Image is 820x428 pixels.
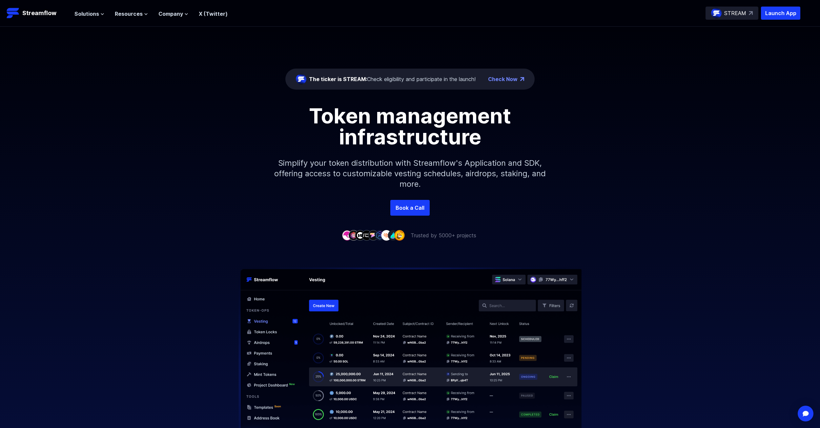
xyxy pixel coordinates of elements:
span: Solutions [74,10,99,18]
img: company-1 [342,230,352,240]
p: STREAM [724,9,746,17]
p: Streamflow [22,9,56,18]
img: company-2 [348,230,359,240]
span: Company [158,10,183,18]
button: Launch App [761,7,800,20]
a: STREAM [706,7,758,20]
button: Company [158,10,188,18]
p: Simplify your token distribution with Streamflow's Application and SDK, offering access to custom... [269,147,551,200]
a: Streamflow [7,7,68,20]
a: Book a Call [390,200,430,216]
img: top-right-arrow.svg [749,11,753,15]
img: top-right-arrow.png [520,77,524,81]
a: X (Twitter) [199,11,228,17]
img: company-9 [394,230,405,240]
img: company-8 [388,230,398,240]
span: The ticker is STREAM: [309,76,367,82]
img: company-5 [368,230,379,240]
img: company-4 [361,230,372,240]
a: Check Now [488,75,518,83]
p: Trusted by 5000+ projects [411,231,476,239]
span: Resources [115,10,143,18]
img: streamflow-logo-circle.png [711,8,722,18]
img: company-6 [375,230,385,240]
div: Open Intercom Messenger [798,406,813,421]
button: Resources [115,10,148,18]
div: Check eligibility and participate in the launch! [309,75,476,83]
img: company-7 [381,230,392,240]
h1: Token management infrastructure [262,105,558,147]
img: streamflow-logo-circle.png [296,74,306,84]
button: Solutions [74,10,104,18]
img: company-3 [355,230,365,240]
img: Streamflow Logo [7,7,20,20]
